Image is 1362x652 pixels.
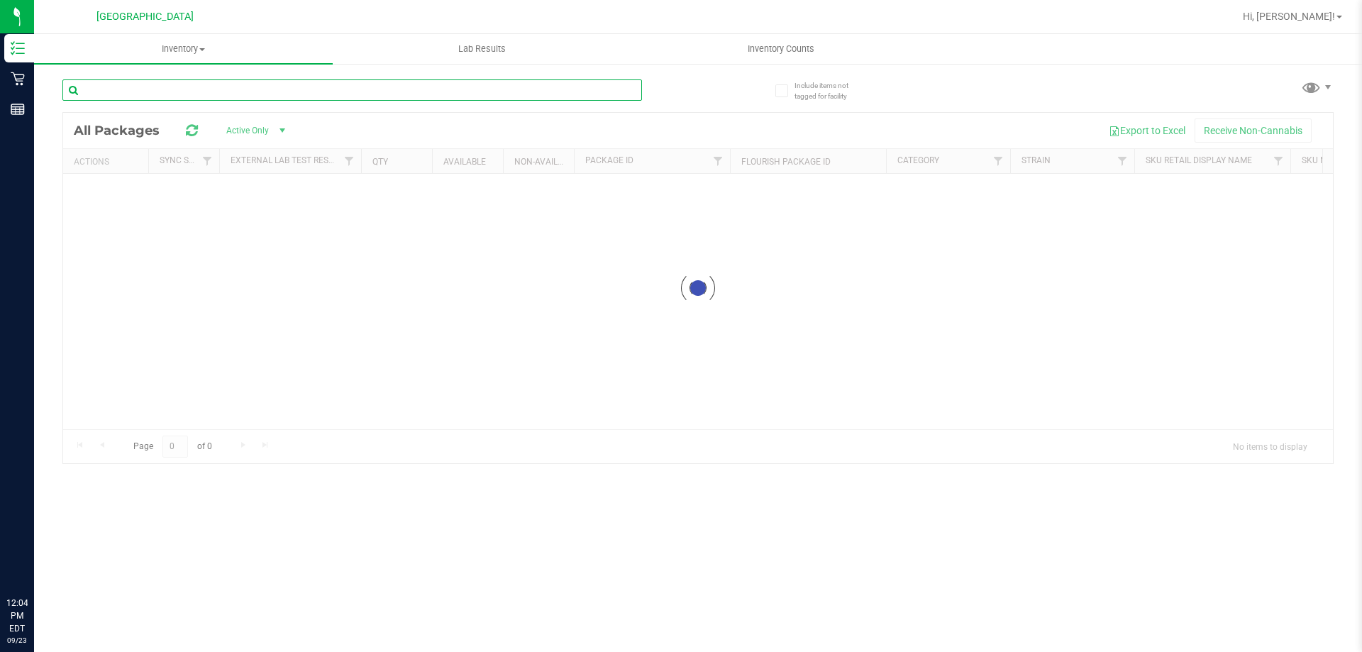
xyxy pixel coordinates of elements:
[11,72,25,86] inline-svg: Retail
[439,43,525,55] span: Lab Results
[34,34,333,64] a: Inventory
[794,80,865,101] span: Include items not tagged for facility
[96,11,194,23] span: [GEOGRAPHIC_DATA]
[729,43,834,55] span: Inventory Counts
[34,43,333,55] span: Inventory
[6,635,28,646] p: 09/23
[62,79,642,101] input: Search Package ID, Item Name, SKU, Lot or Part Number...
[631,34,930,64] a: Inventory Counts
[11,102,25,116] inline-svg: Reports
[14,538,57,581] iframe: Resource center
[333,34,631,64] a: Lab Results
[42,536,59,553] iframe: Resource center unread badge
[1243,11,1335,22] span: Hi, [PERSON_NAME]!
[11,41,25,55] inline-svg: Inventory
[6,597,28,635] p: 12:04 PM EDT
